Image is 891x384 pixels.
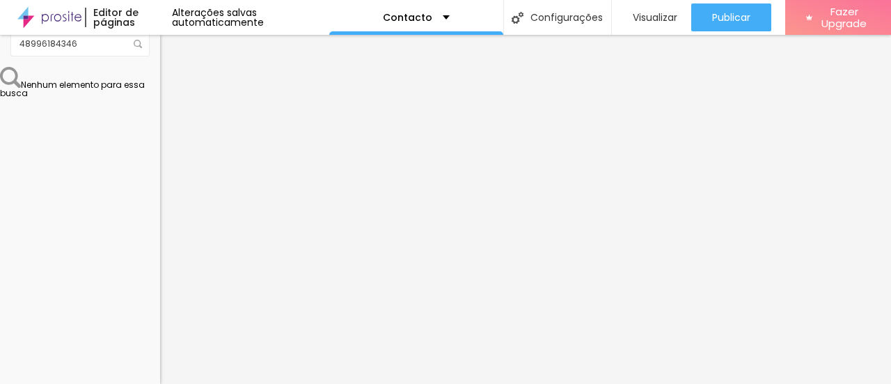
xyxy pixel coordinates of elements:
div: Editor de páginas [85,8,172,27]
button: Visualizar [612,3,691,31]
button: Publicar [691,3,771,31]
span: Publicar [712,12,750,23]
img: Icone [512,12,523,24]
span: Visualizar [633,12,677,23]
span: Fazer Upgrade [818,6,870,30]
div: Alterações salvas automaticamente [172,8,329,27]
input: Buscar elemento [10,31,150,56]
img: Icone [134,40,142,48]
iframe: Editor [160,35,891,384]
p: Contacto [383,13,432,22]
